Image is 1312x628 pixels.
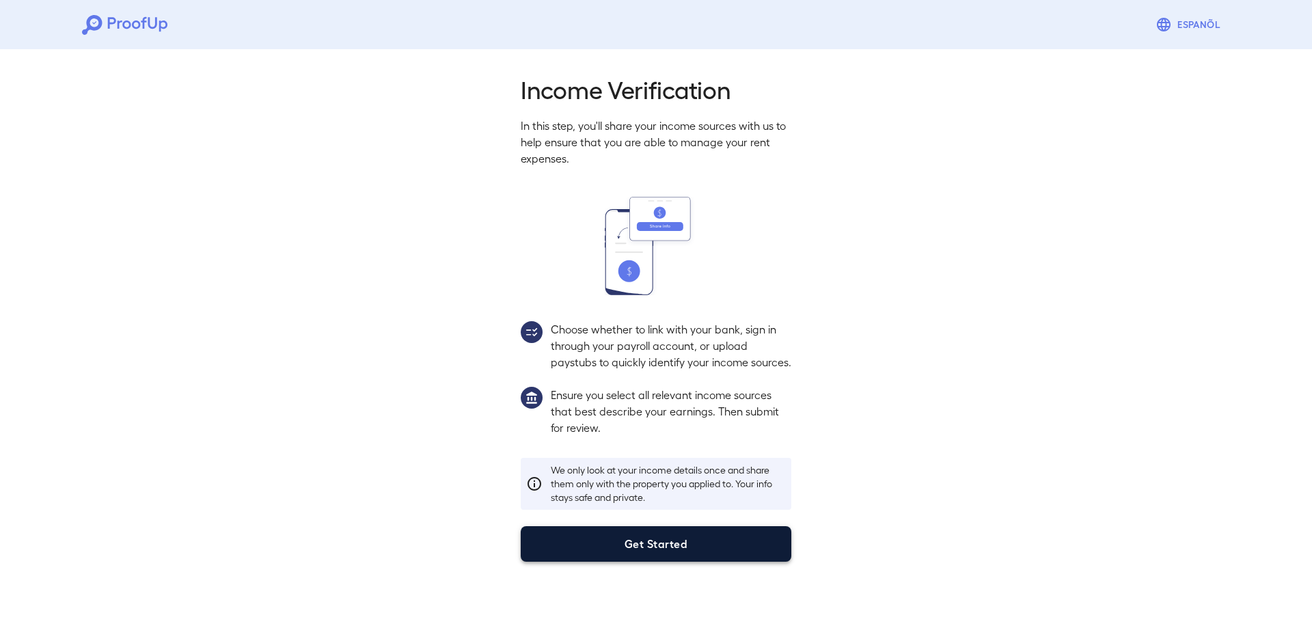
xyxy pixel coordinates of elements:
[521,74,791,104] h2: Income Verification
[551,463,786,504] p: We only look at your income details once and share them only with the property you applied to. Yo...
[521,526,791,562] button: Get Started
[521,387,543,409] img: group1.svg
[605,197,707,295] img: transfer_money.svg
[521,321,543,343] img: group2.svg
[521,118,791,167] p: In this step, you'll share your income sources with us to help ensure that you are able to manage...
[1150,11,1230,38] button: Espanõl
[551,387,791,436] p: Ensure you select all relevant income sources that best describe your earnings. Then submit for r...
[551,321,791,370] p: Choose whether to link with your bank, sign in through your payroll account, or upload paystubs t...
